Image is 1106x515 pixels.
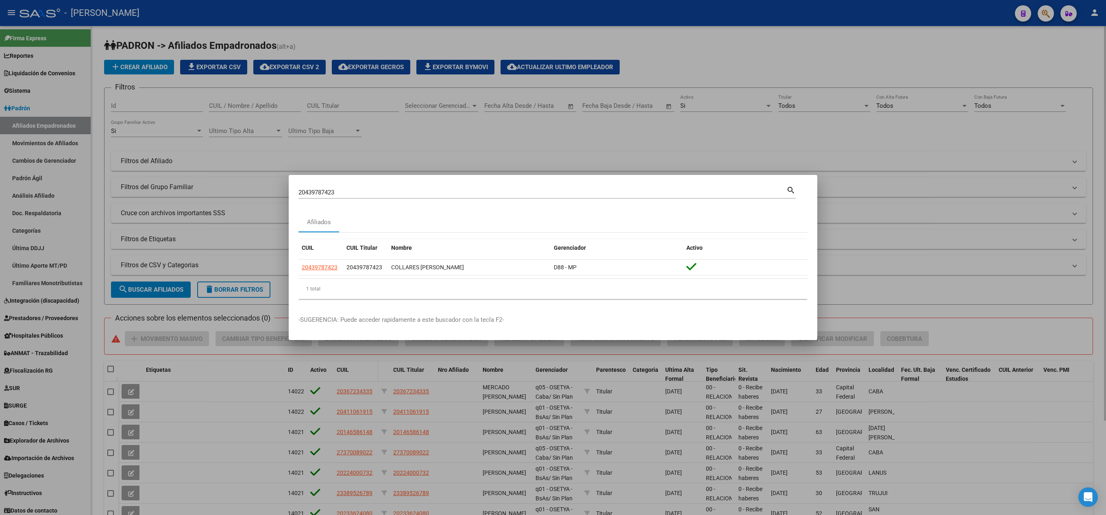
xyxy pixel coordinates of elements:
[302,244,314,251] span: CUIL
[554,244,586,251] span: Gerenciador
[683,239,808,257] datatable-header-cell: Activo
[388,239,551,257] datatable-header-cell: Nombre
[343,239,388,257] datatable-header-cell: CUIL Titular
[302,264,337,271] span: 20439787423
[786,185,796,194] mat-icon: search
[307,218,331,227] div: Afiliados
[298,239,343,257] datatable-header-cell: CUIL
[551,239,683,257] datatable-header-cell: Gerenciador
[554,264,577,271] span: D88 - MP
[298,279,808,299] div: 1 total
[346,244,377,251] span: CUIL Titular
[686,244,703,251] span: Activo
[391,244,412,251] span: Nombre
[298,315,808,325] p: -SUGERENCIA: Puede acceder rapidamente a este buscador con la tecla F2-
[391,263,547,272] div: COLLARES [PERSON_NAME]
[346,264,382,271] span: 20439787423
[1078,487,1098,507] div: Open Intercom Messenger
